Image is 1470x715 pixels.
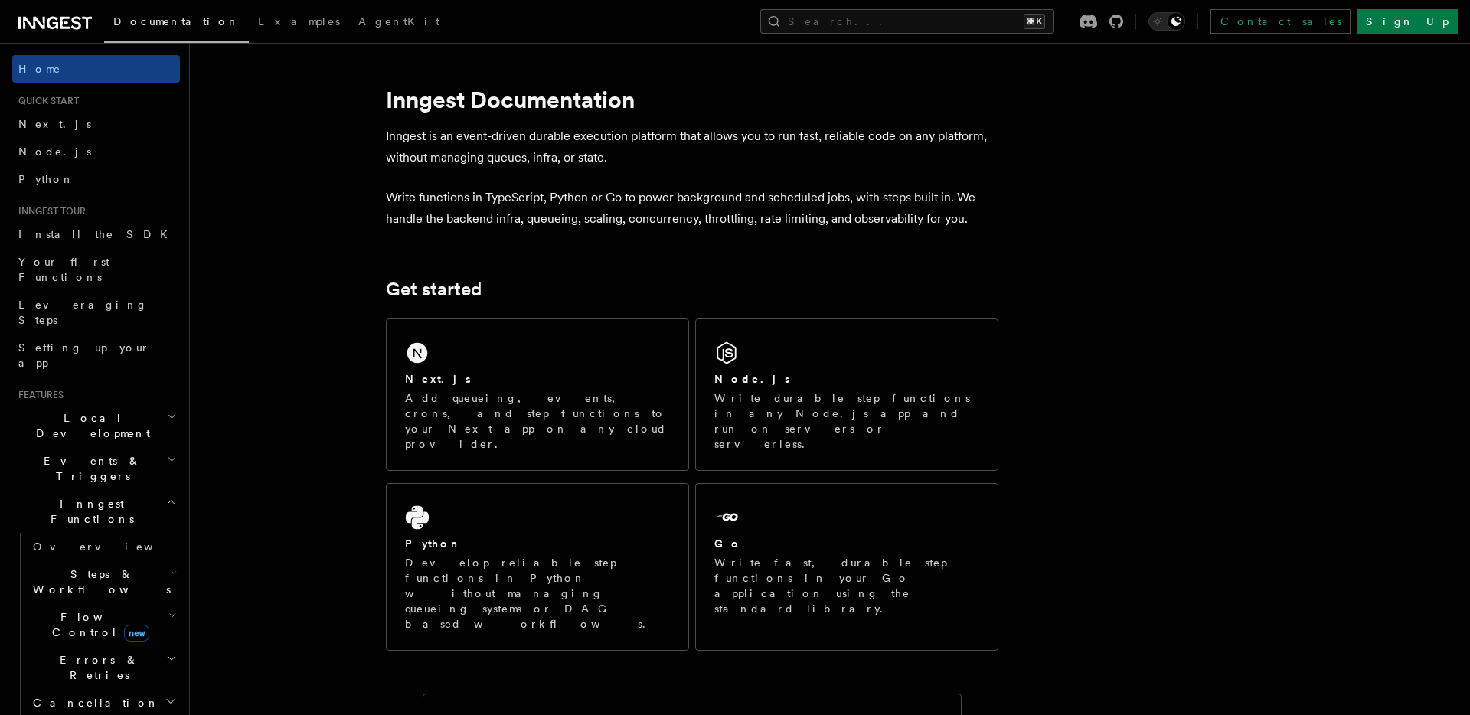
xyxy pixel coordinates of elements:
[12,404,180,447] button: Local Development
[386,483,689,651] a: PythonDevelop reliable step functions in Python without managing queueing systems or DAG based wo...
[124,625,149,642] span: new
[349,5,449,41] a: AgentKit
[12,205,86,217] span: Inngest tour
[12,447,180,490] button: Events & Triggers
[12,453,167,484] span: Events & Triggers
[12,389,64,401] span: Features
[27,566,171,597] span: Steps & Workflows
[12,334,180,377] a: Setting up your app
[386,279,482,300] a: Get started
[12,248,180,291] a: Your first Functions
[27,603,180,646] button: Flow Controlnew
[714,371,790,387] h2: Node.js
[18,299,148,326] span: Leveraging Steps
[18,145,91,158] span: Node.js
[249,5,349,41] a: Examples
[386,318,689,471] a: Next.jsAdd queueing, events, crons, and step functions to your Next app on any cloud provider.
[18,118,91,130] span: Next.js
[12,291,180,334] a: Leveraging Steps
[18,61,61,77] span: Home
[12,110,180,138] a: Next.js
[386,86,998,113] h1: Inngest Documentation
[18,256,109,283] span: Your first Functions
[18,173,74,185] span: Python
[104,5,249,43] a: Documentation
[258,15,340,28] span: Examples
[12,220,180,248] a: Install the SDK
[1210,9,1351,34] a: Contact sales
[714,555,979,616] p: Write fast, durable step functions in your Go application using the standard library.
[12,496,165,527] span: Inngest Functions
[405,555,670,632] p: Develop reliable step functions in Python without managing queueing systems or DAG based workflows.
[12,95,79,107] span: Quick start
[12,138,180,165] a: Node.js
[12,410,167,441] span: Local Development
[695,483,998,651] a: GoWrite fast, durable step functions in your Go application using the standard library.
[27,695,159,710] span: Cancellation
[1148,12,1185,31] button: Toggle dark mode
[12,165,180,193] a: Python
[12,55,180,83] a: Home
[386,126,998,168] p: Inngest is an event-driven durable execution platform that allows you to run fast, reliable code ...
[1024,14,1045,29] kbd: ⌘K
[33,540,191,553] span: Overview
[12,490,180,533] button: Inngest Functions
[405,536,462,551] h2: Python
[760,9,1054,34] button: Search...⌘K
[18,228,177,240] span: Install the SDK
[358,15,439,28] span: AgentKit
[405,390,670,452] p: Add queueing, events, crons, and step functions to your Next app on any cloud provider.
[18,341,150,369] span: Setting up your app
[27,533,180,560] a: Overview
[714,390,979,452] p: Write durable step functions in any Node.js app and run on servers or serverless.
[714,536,742,551] h2: Go
[695,318,998,471] a: Node.jsWrite durable step functions in any Node.js app and run on servers or serverless.
[386,187,998,230] p: Write functions in TypeScript, Python or Go to power background and scheduled jobs, with steps bu...
[27,652,166,683] span: Errors & Retries
[113,15,240,28] span: Documentation
[27,609,168,640] span: Flow Control
[27,560,180,603] button: Steps & Workflows
[1357,9,1458,34] a: Sign Up
[405,371,471,387] h2: Next.js
[27,646,180,689] button: Errors & Retries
